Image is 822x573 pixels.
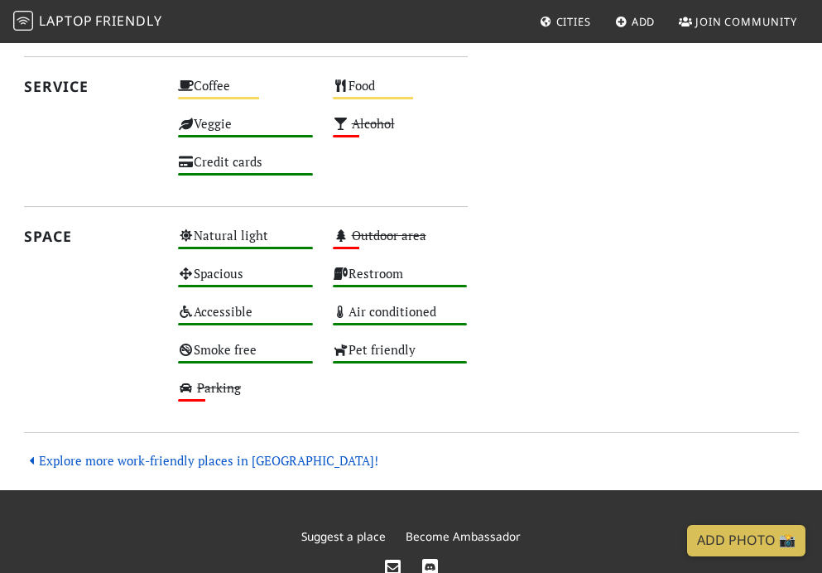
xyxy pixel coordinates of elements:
[24,78,159,95] h2: Service
[13,7,162,36] a: LaptopFriendly LaptopFriendly
[39,12,93,30] span: Laptop
[672,7,804,36] a: Join Community
[323,301,478,339] div: Air conditioned
[168,151,323,189] div: Credit cards
[533,7,598,36] a: Cities
[13,11,33,31] img: LaptopFriendly
[168,113,323,151] div: Veggie
[323,339,478,377] div: Pet friendly
[608,7,662,36] a: Add
[95,12,161,30] span: Friendly
[168,262,323,301] div: Spacious
[168,75,323,113] div: Coffee
[168,339,323,377] div: Smoke free
[556,14,591,29] span: Cities
[695,14,797,29] span: Join Community
[197,379,241,396] s: Parking
[632,14,656,29] span: Add
[24,228,159,245] h2: Space
[352,227,426,243] s: Outdoor area
[323,75,478,113] div: Food
[323,262,478,301] div: Restroom
[687,525,805,556] a: Add Photo 📸
[168,224,323,262] div: Natural light
[168,301,323,339] div: Accessible
[406,528,521,544] a: Become Ambassador
[24,452,379,469] a: Explore more work-friendly places in [GEOGRAPHIC_DATA]!
[301,528,386,544] a: Suggest a place
[352,115,395,132] s: Alcohol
